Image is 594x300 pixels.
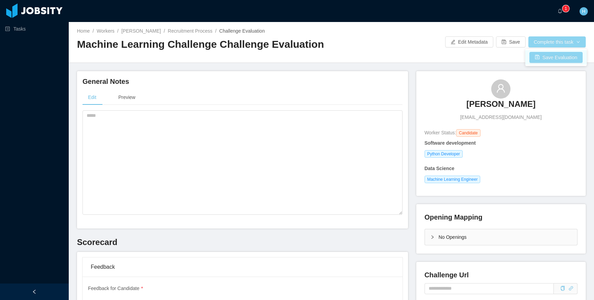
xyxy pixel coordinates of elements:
[425,166,454,171] strong: Data Science
[582,7,585,15] span: H
[425,150,463,158] span: Python Developer
[425,176,481,183] span: Machine Learning Engineer
[562,5,569,12] sup: 1
[529,52,583,63] button: icon: saveSave Evaluation
[88,286,143,291] span: Feedback for Candidate
[82,77,403,86] h4: General Notes
[113,90,141,105] div: Preview
[82,90,102,105] div: Edit
[5,22,63,36] a: icon: profileTasks
[425,229,577,245] div: icon: rightNo Openings
[528,36,586,47] button: Complete this taskicon: down
[219,28,265,34] span: Challenge Evaluation
[77,37,331,52] h2: Machine Learning Challenge Challenge Evaluation
[565,5,567,12] p: 1
[97,28,114,34] a: Workers
[168,28,212,34] a: Recruitment Process
[558,9,562,13] i: icon: bell
[460,114,542,121] span: [EMAIL_ADDRESS][DOMAIN_NAME]
[92,28,94,34] span: /
[430,235,434,239] i: icon: right
[425,140,476,146] strong: Software development
[91,257,394,277] div: Feedback
[77,237,408,248] h3: Scorecard
[445,36,493,47] button: icon: editEdit Metadata
[117,28,119,34] span: /
[215,28,217,34] span: /
[77,28,90,34] a: Home
[569,286,573,291] i: icon: link
[425,130,456,135] span: Worker Status:
[560,286,565,291] i: icon: copy
[466,99,536,114] a: [PERSON_NAME]
[425,212,483,222] h4: Opening Mapping
[164,28,165,34] span: /
[496,36,526,47] button: icon: saveSave
[466,99,536,110] h3: [PERSON_NAME]
[456,129,481,137] span: Candidate
[496,84,506,93] i: icon: user
[425,270,577,280] h4: Challenge Url
[121,28,161,34] a: [PERSON_NAME]
[560,285,565,292] div: Copy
